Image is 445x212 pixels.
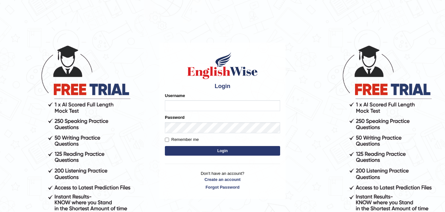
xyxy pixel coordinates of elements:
[165,114,184,120] label: Password
[165,93,185,99] label: Username
[165,184,280,190] a: Forgot Password
[186,51,259,80] img: Logo of English Wise sign in for intelligent practice with AI
[165,138,169,142] input: Remember me
[165,146,280,156] button: Login
[165,83,280,90] h4: Login
[165,136,199,143] label: Remember me
[165,176,280,183] a: Create an account
[165,170,280,190] p: Don't have an account?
